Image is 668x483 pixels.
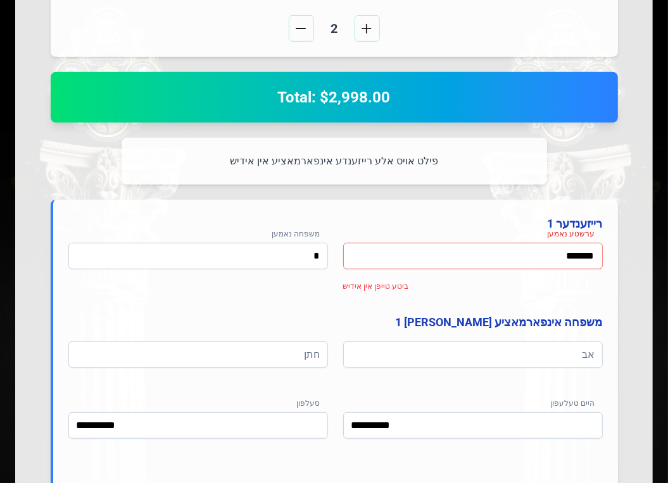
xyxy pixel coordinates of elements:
h4: משפחה אינפארמאציע [PERSON_NAME] 1 [68,314,603,331]
h4: רייזענדער 1 [68,215,603,233]
span: ביטע טייפן אין אידיש [343,282,409,291]
h2: Total: $2,998.00 [66,87,603,107]
p: פילט אויס אלע רייזענדע אינפארמאציע אין אידיש [137,153,532,169]
span: 2 [319,20,350,37]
